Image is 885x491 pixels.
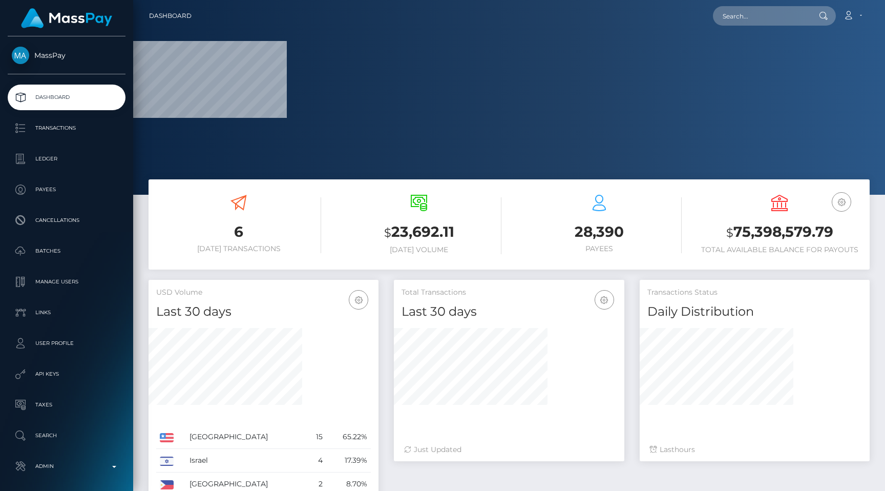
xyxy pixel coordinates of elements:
td: 65.22% [326,425,371,449]
div: Last hours [650,444,859,455]
a: Links [8,300,125,325]
a: Dashboard [8,85,125,110]
td: 15 [307,425,326,449]
td: [GEOGRAPHIC_DATA] [186,425,307,449]
h3: 28,390 [517,222,682,242]
h4: Last 30 days [402,303,616,321]
a: Batches [8,238,125,264]
a: Dashboard [149,5,192,27]
h4: Daily Distribution [647,303,862,321]
td: 17.39% [326,449,371,473]
p: User Profile [12,336,121,351]
span: MassPay [8,51,125,60]
p: API Keys [12,366,121,382]
a: Admin [8,454,125,479]
input: Search... [713,6,809,26]
p: Payees [12,182,121,197]
p: Ledger [12,151,121,167]
h6: [DATE] Transactions [156,244,321,253]
p: Transactions [12,120,121,136]
a: Transactions [8,115,125,141]
h5: USD Volume [156,288,371,298]
a: User Profile [8,331,125,356]
div: Just Updated [404,444,614,455]
p: Search [12,428,121,443]
img: MassPay [12,47,29,64]
h6: [DATE] Volume [336,245,501,254]
p: Dashboard [12,90,121,105]
h3: 23,692.11 [336,222,501,243]
td: 4 [307,449,326,473]
td: Israel [186,449,307,473]
small: $ [384,226,391,240]
a: Ledger [8,146,125,172]
h6: Total Available Balance for Payouts [697,245,862,254]
img: IL.png [160,457,174,466]
a: Taxes [8,392,125,418]
h4: Last 30 days [156,303,371,321]
a: Search [8,423,125,448]
img: PH.png [160,480,174,489]
a: Manage Users [8,269,125,295]
a: Payees [8,177,125,202]
p: Admin [12,459,121,474]
h5: Transactions Status [647,288,862,298]
p: Taxes [12,397,121,413]
img: US.png [160,433,174,442]
p: Batches [12,243,121,259]
h5: Total Transactions [402,288,616,298]
a: Cancellations [8,208,125,233]
h3: 75,398,579.79 [697,222,862,243]
p: Cancellations [12,213,121,228]
h6: Payees [517,244,682,253]
h3: 6 [156,222,321,242]
small: $ [726,226,733,240]
img: MassPay Logo [21,8,112,28]
p: Manage Users [12,274,121,290]
p: Links [12,305,121,320]
a: API Keys [8,361,125,387]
